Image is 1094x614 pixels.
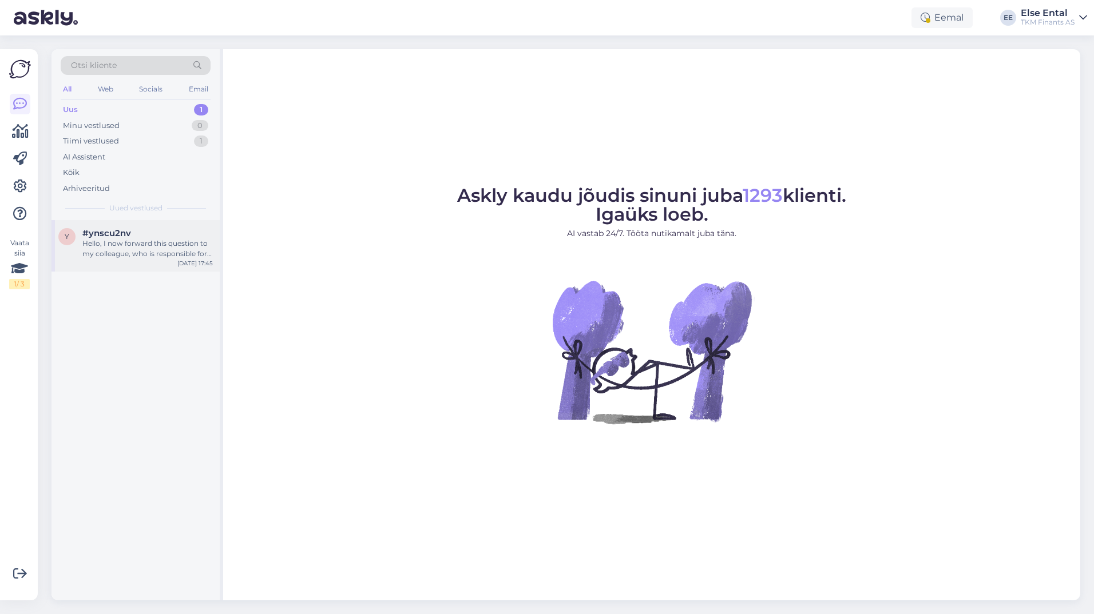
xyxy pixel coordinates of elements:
[194,104,208,115] div: 1
[1021,9,1087,27] a: Else EntalTKM Finants AS
[743,184,783,206] span: 1293
[71,59,117,71] span: Otsi kliente
[82,238,213,259] div: Hello, I now forward this question to my colleague, who is responsible for this. The reply will b...
[82,228,131,238] span: #ynscu2nv
[9,58,31,80] img: Askly Logo
[63,183,110,194] div: Arhiveeritud
[63,120,120,131] div: Minu vestlused
[63,167,80,178] div: Kõik
[549,249,755,454] img: No Chat active
[137,82,165,97] div: Socials
[1000,10,1016,26] div: EE
[63,104,78,115] div: Uus
[63,151,105,163] div: AI Assistent
[457,228,846,240] p: AI vastab 24/7. Tööta nutikamalt juba täna.
[194,135,208,147] div: 1
[187,82,211,97] div: Email
[61,82,74,97] div: All
[1021,9,1075,18] div: Else Ental
[9,279,30,289] div: 1 / 3
[1021,18,1075,27] div: TKM Finants AS
[109,203,162,213] span: Uued vestlused
[96,82,116,97] div: Web
[9,238,30,289] div: Vaata siia
[177,259,213,268] div: [DATE] 17:45
[192,120,208,131] div: 0
[65,232,69,241] span: y
[63,135,119,147] div: Tiimi vestlused
[457,184,846,225] span: Askly kaudu jõudis sinuni juba klienti. Igaüks loeb.
[911,7,973,28] div: Eemal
